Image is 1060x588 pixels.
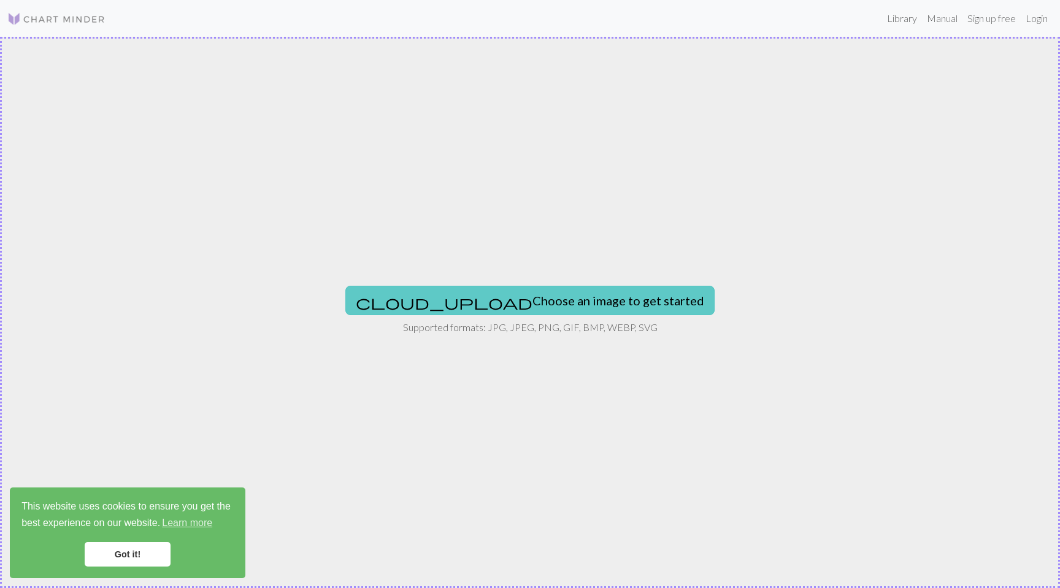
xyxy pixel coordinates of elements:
[85,542,171,567] a: dismiss cookie message
[7,12,106,26] img: Logo
[962,6,1021,31] a: Sign up free
[403,320,658,335] p: Supported formats: JPG, JPEG, PNG, GIF, BMP, WEBP, SVG
[21,499,234,532] span: This website uses cookies to ensure you get the best experience on our website.
[356,294,532,311] span: cloud_upload
[345,286,715,315] button: Choose an image to get started
[160,514,214,532] a: learn more about cookies
[10,487,245,578] div: cookieconsent
[1021,6,1053,31] a: Login
[922,6,962,31] a: Manual
[882,6,922,31] a: Library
